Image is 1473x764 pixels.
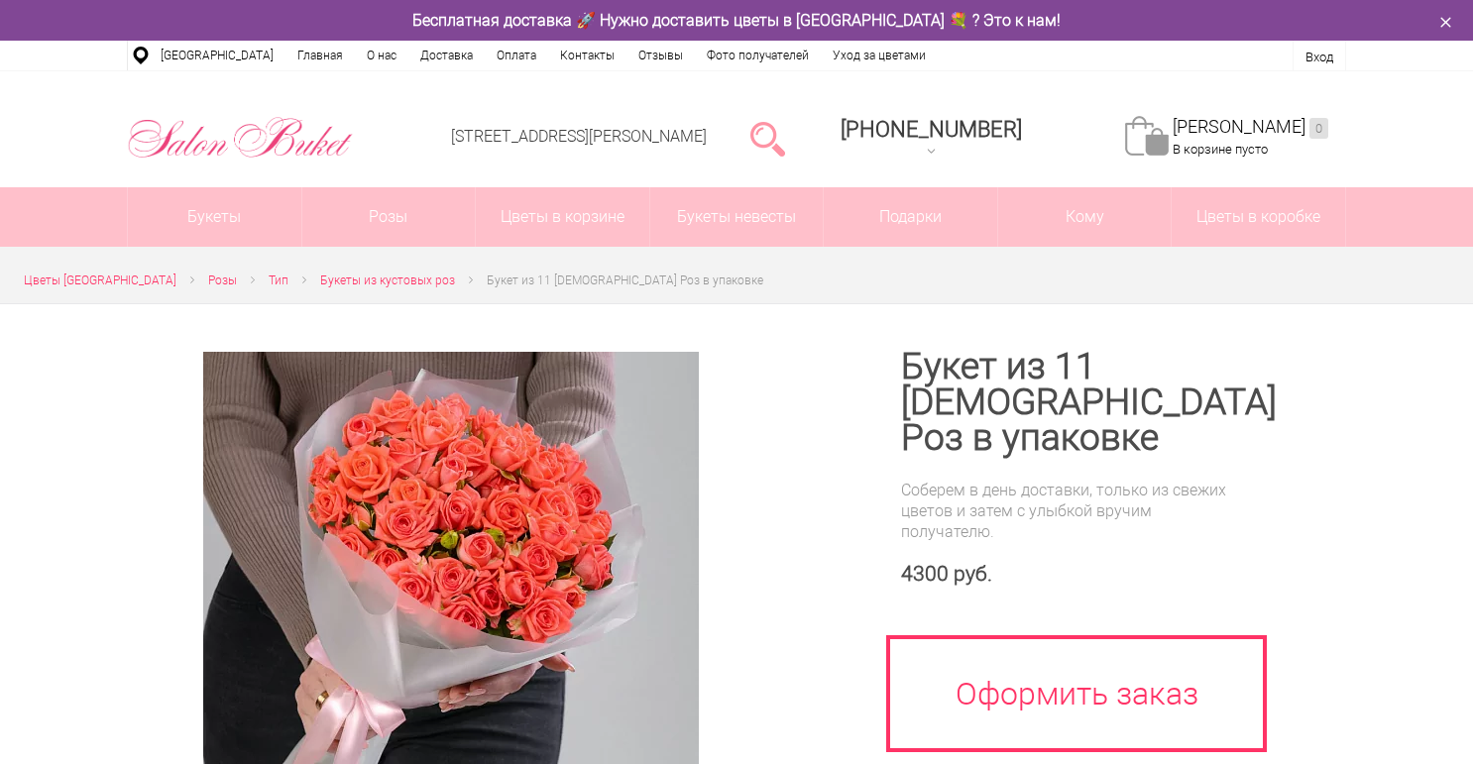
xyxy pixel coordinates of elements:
a: Отзывы [626,41,695,70]
a: Подарки [824,187,997,247]
a: Главная [285,41,355,70]
a: [PERSON_NAME] [1173,116,1328,139]
a: Оформить заказ [886,635,1267,752]
a: Розы [302,187,476,247]
a: Контакты [548,41,626,70]
a: Розы [208,271,237,291]
span: В корзине пусто [1173,142,1268,157]
a: [PHONE_NUMBER] [829,110,1034,166]
a: Тип [269,271,288,291]
span: Тип [269,273,288,287]
a: Цветы в коробке [1172,187,1345,247]
div: Соберем в день доставки, только из свежих цветов и затем с улыбкой вручим получателю. [901,480,1243,542]
a: Уход за цветами [821,41,938,70]
span: Кому [998,187,1172,247]
a: Букеты из кустовых роз [320,271,455,291]
div: 4300 руб. [901,562,1243,587]
a: [GEOGRAPHIC_DATA] [149,41,285,70]
a: Букеты [128,187,301,247]
div: Бесплатная доставка 🚀 Нужно доставить цветы в [GEOGRAPHIC_DATA] 💐 ? Это к нам! [112,10,1361,31]
ins: 0 [1309,118,1328,139]
h1: Букет из 11 [DEMOGRAPHIC_DATA] Роз в упаковке [901,349,1243,456]
a: Доставка [408,41,485,70]
span: [PHONE_NUMBER] [841,117,1022,142]
a: О нас [355,41,408,70]
span: Цветы [GEOGRAPHIC_DATA] [24,273,176,287]
a: Вход [1305,50,1333,64]
span: Букет из 11 [DEMOGRAPHIC_DATA] Роз в упаковке [487,273,763,287]
a: [STREET_ADDRESS][PERSON_NAME] [451,127,707,146]
a: Цветы [GEOGRAPHIC_DATA] [24,271,176,291]
span: Букеты из кустовых роз [320,273,455,287]
a: Оплата [485,41,548,70]
a: Букеты невесты [650,187,824,247]
span: Розы [208,273,237,287]
a: Фото получателей [695,41,821,70]
img: Цветы Нижний Новгород [127,112,354,164]
a: Цветы в корзине [476,187,649,247]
